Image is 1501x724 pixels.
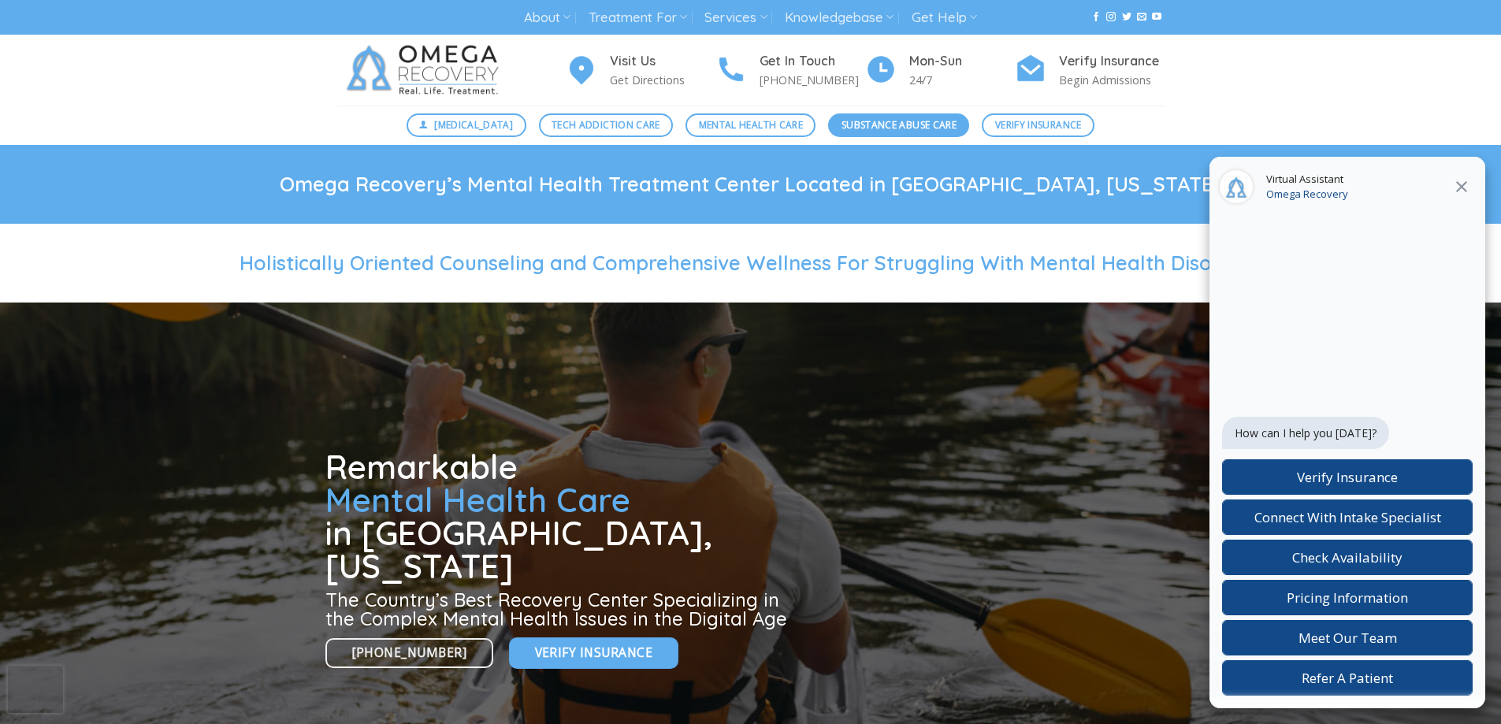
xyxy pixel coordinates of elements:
img: Omega Recovery [337,35,515,106]
p: Get Directions [610,71,715,89]
a: Get Help [912,3,977,32]
span: Mental Health Care [699,117,803,132]
a: Follow on YouTube [1152,12,1161,23]
h4: Visit Us [610,51,715,72]
a: Verify Insurance [982,113,1094,137]
a: Mental Health Care [685,113,816,137]
a: Follow on Twitter [1122,12,1131,23]
a: Follow on Facebook [1091,12,1101,23]
a: Services [704,3,767,32]
p: [PHONE_NUMBER] [760,71,865,89]
a: Get In Touch [PHONE_NUMBER] [715,51,865,90]
p: Begin Admissions [1059,71,1165,89]
a: Tech Addiction Care [539,113,674,137]
span: [PHONE_NUMBER] [352,643,467,663]
span: Mental Health Care [325,479,630,521]
span: Substance Abuse Care [842,117,957,132]
span: Verify Insurance [535,643,652,663]
a: Substance Abuse Care [828,113,969,137]
h3: The Country’s Best Recovery Center Specializing in the Complex Mental Health Issues in the Digita... [325,590,793,628]
span: Tech Addiction Care [552,117,660,132]
h4: Mon-Sun [909,51,1015,72]
a: Verify Insurance Begin Admissions [1015,51,1165,90]
a: About [524,3,570,32]
a: [MEDICAL_DATA] [407,113,526,137]
h4: Get In Touch [760,51,865,72]
a: Send us an email [1137,12,1146,23]
h4: Verify Insurance [1059,51,1165,72]
a: Knowledgebase [785,3,894,32]
span: Verify Insurance [995,117,1082,132]
a: Verify Insurance [509,637,678,668]
h1: Remarkable in [GEOGRAPHIC_DATA], [US_STATE] [325,451,793,583]
a: [PHONE_NUMBER] [325,638,494,669]
a: Follow on Instagram [1106,12,1116,23]
p: 24/7 [909,71,1015,89]
span: [MEDICAL_DATA] [434,117,513,132]
a: Treatment For [589,3,687,32]
iframe: reCAPTCHA [8,666,63,713]
a: Visit Us Get Directions [566,51,715,90]
span: Holistically Oriented Counseling and Comprehensive Wellness For Struggling With Mental Health Dis... [240,251,1262,275]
